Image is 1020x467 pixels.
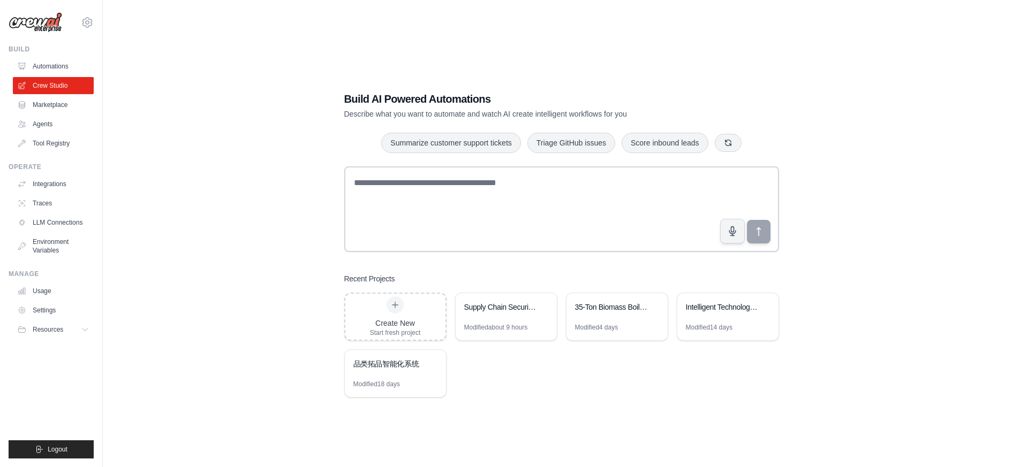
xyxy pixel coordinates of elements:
div: Operate [9,163,94,171]
div: Manage [9,270,94,278]
button: Resources [13,321,94,338]
div: Intelligent Technology Sourcing & Evaluation System [686,302,759,312]
button: Get new suggestions [715,134,742,152]
a: Integrations [13,175,94,193]
a: Usage [13,282,94,300]
span: Resources [33,325,63,334]
a: Traces [13,195,94,212]
div: Build [9,45,94,53]
div: Create New [370,318,421,328]
div: Modified 14 days [686,323,732,332]
div: 品类拓品智能化系统 [353,358,427,369]
button: Logout [9,440,94,458]
button: Summarize customer support tickets [381,133,520,153]
h3: Recent Projects [344,273,395,284]
h1: Build AI Powered Automations [344,91,704,106]
img: Logo [9,12,62,33]
div: 35-Ton Biomass Boiler Intelligent Sourcing System [575,302,648,312]
a: Environment Variables [13,233,94,259]
a: Automations [13,58,94,75]
button: Triage GitHub issues [527,133,615,153]
div: Start fresh project [370,328,421,337]
div: Supply Chain Security - Intelligent Sourcing for Security Devices [464,302,538,312]
a: Marketplace [13,96,94,113]
div: Modified 4 days [575,323,618,332]
a: LLM Connections [13,214,94,231]
div: Modified 18 days [353,380,400,388]
button: Score inbound leads [622,133,708,153]
a: Settings [13,302,94,319]
span: Logout [48,445,67,454]
a: Agents [13,116,94,133]
div: Modified about 9 hours [464,323,528,332]
a: Tool Registry [13,135,94,152]
a: Crew Studio [13,77,94,94]
button: Click to speak your automation idea [720,219,745,243]
p: Describe what you want to automate and watch AI create intelligent workflows for you [344,109,704,119]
